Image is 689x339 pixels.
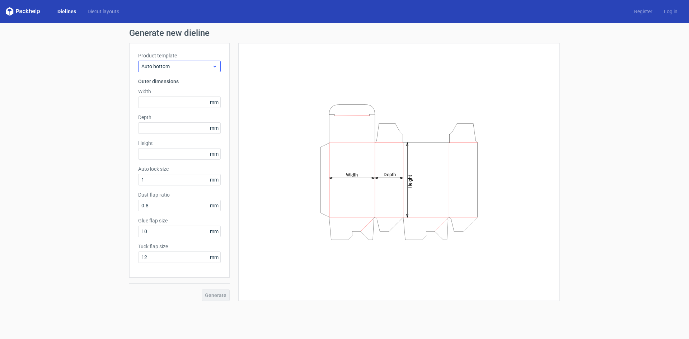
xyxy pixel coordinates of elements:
[407,175,413,188] tspan: Height
[346,172,358,177] tspan: Width
[208,97,220,108] span: mm
[208,123,220,133] span: mm
[52,8,82,15] a: Dielines
[138,52,221,59] label: Product template
[208,149,220,159] span: mm
[82,8,125,15] a: Diecut layouts
[138,243,221,250] label: Tuck flap size
[138,78,221,85] h3: Outer dimensions
[138,165,221,173] label: Auto lock size
[384,172,396,177] tspan: Depth
[138,191,221,198] label: Dust flap ratio
[208,252,220,263] span: mm
[138,114,221,121] label: Depth
[129,29,560,37] h1: Generate new dieline
[208,226,220,237] span: mm
[141,63,212,70] span: Auto bottom
[628,8,658,15] a: Register
[138,140,221,147] label: Height
[138,88,221,95] label: Width
[208,200,220,211] span: mm
[208,174,220,185] span: mm
[658,8,683,15] a: Log in
[138,217,221,224] label: Glue flap size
